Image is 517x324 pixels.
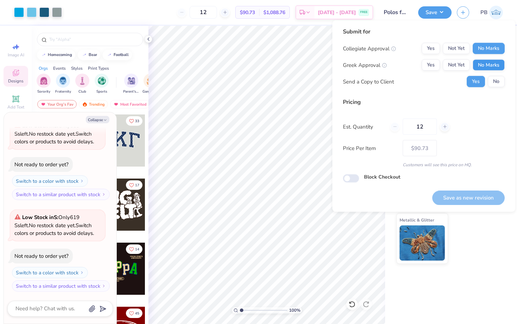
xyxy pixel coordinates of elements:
[78,77,86,85] img: Club Image
[343,61,387,69] div: Greek Approval
[95,74,109,94] div: filter for Sports
[82,53,87,57] img: trend_line.gif
[82,102,88,107] img: trending.gif
[126,180,142,190] button: Like
[400,216,434,224] span: Metallic & Glitter
[289,307,300,313] span: 100 %
[343,27,505,36] div: Submit for
[443,43,470,54] button: Not Yet
[400,225,445,261] img: Metallic & Glitter
[95,74,109,94] button: filter button
[80,270,84,275] img: Switch to a color with stock
[12,267,88,278] button: Switch to a color with stock
[75,74,89,94] div: filter for Club
[37,74,51,94] button: filter button
[142,74,159,94] button: filter button
[190,6,217,19] input: – –
[103,50,132,60] button: football
[467,76,485,87] button: Yes
[343,98,505,106] div: Pricing
[422,60,440,71] button: Yes
[98,77,106,85] img: Sports Image
[135,248,139,251] span: 14
[37,50,75,60] button: homecoming
[55,74,71,94] button: filter button
[123,74,139,94] button: filter button
[8,52,24,58] span: Image AI
[48,53,72,57] div: homecoming
[55,89,71,94] span: Fraternity
[80,179,84,183] img: Switch to a color with stock
[12,280,110,292] button: Switch to a similar product with stock
[40,77,48,85] img: Sorority Image
[107,53,112,57] img: trend_line.gif
[403,119,437,135] input: – –
[343,162,505,168] div: Customers will see this price on HQ.
[14,122,94,145] span: Only 619 Ss left. Switch colors or products to avoid delays.
[135,119,139,123] span: 33
[75,74,89,94] button: filter button
[14,161,69,168] div: Not ready to order yet?
[102,192,106,197] img: Switch to a similar product with stock
[14,253,69,260] div: Not ready to order yet?
[37,89,50,94] span: Sorority
[110,100,150,108] div: Most Favorited
[79,100,108,108] div: Trending
[89,53,97,57] div: bear
[343,144,397,152] label: Price Per Item
[114,53,129,57] div: football
[127,77,135,85] img: Parent's Weekend Image
[263,9,285,16] span: $1,088.76
[37,74,51,94] div: filter for Sorority
[343,77,394,86] div: Send a Copy to Client
[40,102,46,107] img: most_fav.gif
[96,89,107,94] span: Sports
[135,183,139,187] span: 17
[135,312,139,315] span: 45
[49,36,139,43] input: Try "Alpha"
[14,214,94,237] span: Only 619 Ss left. Switch colors or products to avoid delays.
[39,65,48,71] div: Orgs
[473,43,505,54] button: No Marks
[22,214,58,221] strong: Low Stock in S :
[488,76,505,87] button: No
[480,6,503,19] a: PB
[123,89,139,94] span: Parent's Weekend
[113,102,119,107] img: most_fav.gif
[443,60,470,71] button: Not Yet
[343,123,385,131] label: Est. Quantity
[78,89,86,94] span: Club
[41,53,46,57] img: trend_line.gif
[360,10,368,15] span: FREE
[418,6,452,19] button: Save
[53,65,66,71] div: Events
[8,78,24,84] span: Designs
[126,116,142,126] button: Like
[422,43,440,54] button: Yes
[88,65,109,71] div: Print Types
[126,244,142,254] button: Like
[147,77,155,85] img: Game Day Image
[378,5,413,19] input: Untitled Design
[126,309,142,318] button: Like
[240,9,255,16] span: $90.73
[71,65,83,71] div: Styles
[12,189,110,200] button: Switch to a similar product with stock
[473,60,505,71] button: No Marks
[318,9,356,16] span: [DATE] - [DATE]
[12,175,88,187] button: Switch to a color with stock
[7,104,24,110] span: Add Text
[343,44,396,52] div: Collegiate Approval
[480,8,487,17] span: PB
[364,173,400,181] label: Block Checkout
[102,284,106,288] img: Switch to a similar product with stock
[142,74,159,94] div: filter for Game Day
[29,130,76,137] span: No restock date yet.
[29,222,76,229] span: No restock date yet.
[123,74,139,94] div: filter for Parent's Weekend
[55,74,71,94] div: filter for Fraternity
[37,100,77,108] div: Your Org's Fav
[86,116,109,123] button: Collapse
[142,89,159,94] span: Game Day
[78,50,100,60] button: bear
